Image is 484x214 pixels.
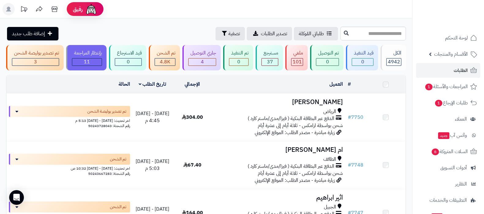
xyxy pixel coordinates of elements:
a: وآتس آبجديد [416,128,480,143]
a: إضافة طلب جديد [7,27,58,40]
a: الكل4942 [379,45,407,70]
div: 3 [12,58,59,66]
span: جديد [438,132,449,139]
span: إضافة طلب جديد [12,30,45,37]
div: قيد الاسترجاع [115,50,142,57]
span: 11 [84,58,90,66]
button: تصفية [216,27,245,40]
div: تم التنفيذ [229,50,249,57]
div: تم الشحن [155,50,175,57]
span: طلبات الإرجاع [434,99,468,107]
a: مسترجع 37 [254,45,284,70]
span: شحن بواسطة ارامكس - ثلاثة أيام إلى عشرة أيام [258,122,343,129]
a: طلبات الإرجاع1 [416,96,480,110]
span: [DATE] - [DATE] 4:45 م [136,110,169,124]
a: تم تصدير بوليصة الشحن 3 [5,45,65,70]
div: 37 [262,58,278,66]
span: التقارير [455,180,467,188]
span: 67.40 [183,161,201,169]
div: بإنتظار المراجعة [72,50,102,57]
span: وآتس آب [437,131,467,140]
a: التطبيقات والخدمات [416,193,480,208]
span: تم الشحن [110,204,126,210]
span: تصفية [228,30,240,37]
div: اخر تحديث: [DATE] - [DATE] 10:32 ص [9,165,130,171]
a: جاري التوصيل 4 [181,45,222,70]
span: 0 [237,58,240,66]
img: logo-2.png [442,17,478,29]
span: 1 [435,100,442,107]
a: بإنتظار المراجعة 11 [65,45,108,70]
a: ملغي 101 [284,45,309,70]
h3: ام [PERSON_NAME] [215,146,343,153]
a: الإجمالي [185,81,200,88]
div: 0 [352,58,373,66]
span: رقم الشحنة: 50243728043 [88,123,130,129]
span: تم الشحن [110,156,126,162]
a: السلات المتروكة6 [416,144,480,159]
h3: [PERSON_NAME] [215,99,343,106]
span: الجبيل [324,204,336,211]
span: شحن بواسطة ارامكس - ثلاثة أيام إلى عشرة أيام [258,170,343,177]
a: #7748 [348,161,363,169]
span: 101 [293,58,302,66]
div: 0 [115,58,141,66]
span: الطلبات [454,66,468,75]
span: 0 [361,58,364,66]
a: # [348,81,351,88]
span: زيارة مباشرة - مصدر الطلب: الموقع الإلكتروني [255,129,335,136]
div: 4784 [155,58,175,66]
a: تاريخ الطلب [139,81,167,88]
span: 0 [127,58,130,66]
div: اخر تحديث: [DATE] - [DATE] 5:13 م [9,117,130,123]
a: لوحة التحكم [416,31,480,45]
span: 1 [425,84,433,90]
a: الحالة [118,81,130,88]
span: 4.8K [160,58,170,66]
span: المراجعات والأسئلة [425,82,468,91]
span: لوحة التحكم [445,34,468,42]
div: قيد التنفيذ [352,50,373,57]
a: المراجعات والأسئلة1 [416,79,480,94]
span: الدفع عبر البطاقة البنكية ( فيزا/مدى/ماستر كارد ) [248,163,334,170]
a: طلباتي المُوكلة [294,27,338,40]
a: تم التنفيذ 0 [222,45,254,70]
span: 304.00 [182,114,203,121]
span: 4942 [388,58,400,66]
a: التقارير [416,177,480,191]
span: العملاء [455,115,467,123]
span: 0 [326,58,329,66]
span: الطائف [323,156,336,163]
a: العملاء [416,112,480,126]
a: العميل [329,81,343,88]
div: تم التوصيل [316,50,339,57]
a: الطلبات [416,63,480,78]
a: قيد التنفيذ 0 [345,45,379,70]
span: طلباتي المُوكلة [299,30,324,37]
span: 37 [267,58,273,66]
div: 101 [291,58,303,66]
span: 4 [201,58,204,66]
div: 0 [229,58,248,66]
a: تصدير الطلبات [247,27,292,40]
div: ملغي [291,50,303,57]
span: التطبيقات والخدمات [430,196,467,205]
div: تم تصدير بوليصة الشحن [12,50,59,57]
a: تم التوصيل 0 [309,45,345,70]
span: الأقسام والمنتجات [434,50,468,58]
img: ai-face.png [85,3,97,15]
a: تحديثات المنصة [16,3,32,17]
span: رقم الشحنة: 50243667283 [88,171,130,176]
span: # [348,114,351,121]
div: 0 [316,58,339,66]
span: الرياض [323,108,336,115]
span: [DATE] - [DATE] 5:03 م [136,158,169,172]
span: الدفع عبر البطاقة البنكية ( فيزا/مدى/ماستر كارد ) [248,115,334,122]
div: الكل [386,50,401,57]
span: السلات المتروكة [431,147,468,156]
div: 4 [189,58,216,66]
h3: اثير ابراهيم [215,194,343,201]
div: Open Intercom Messenger [9,190,24,205]
span: # [348,161,351,169]
span: أدوات التسويق [440,163,467,172]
